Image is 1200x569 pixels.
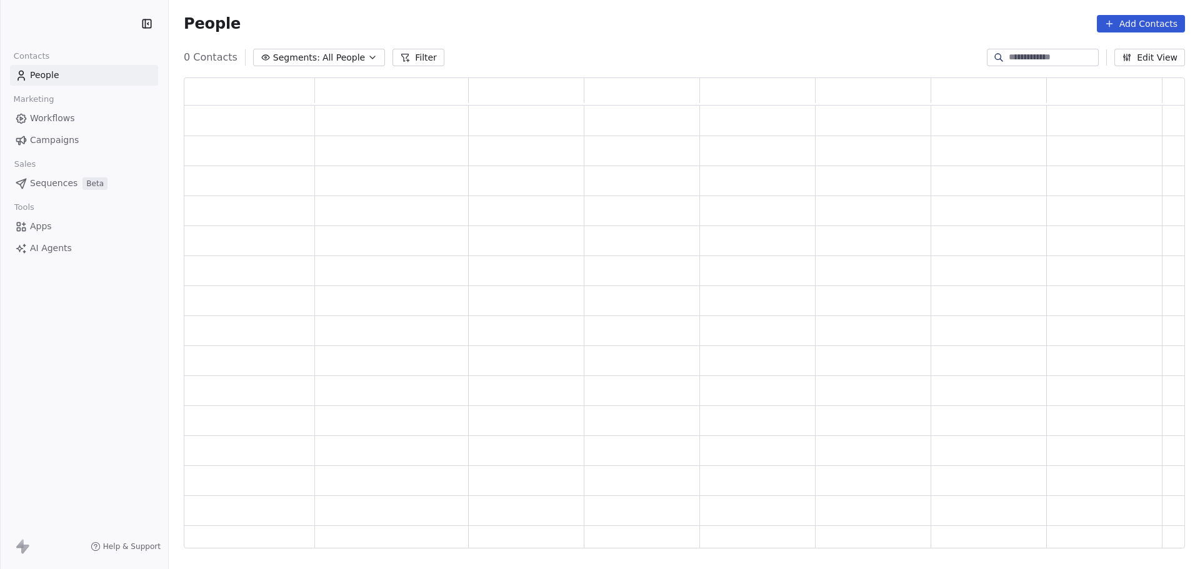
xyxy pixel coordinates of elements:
[1114,49,1185,66] button: Edit View
[10,238,158,259] a: AI Agents
[392,49,444,66] button: Filter
[322,51,365,64] span: All People
[8,47,55,66] span: Contacts
[30,177,77,190] span: Sequences
[9,198,39,217] span: Tools
[273,51,320,64] span: Segments:
[30,242,72,255] span: AI Agents
[91,542,161,552] a: Help & Support
[10,173,158,194] a: SequencesBeta
[9,155,41,174] span: Sales
[10,216,158,237] a: Apps
[103,542,161,552] span: Help & Support
[10,65,158,86] a: People
[30,69,59,82] span: People
[30,220,52,233] span: Apps
[10,108,158,129] a: Workflows
[8,90,59,109] span: Marketing
[184,14,241,33] span: People
[1097,15,1185,32] button: Add Contacts
[82,177,107,190] span: Beta
[184,50,237,65] span: 0 Contacts
[30,134,79,147] span: Campaigns
[30,112,75,125] span: Workflows
[10,130,158,151] a: Campaigns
